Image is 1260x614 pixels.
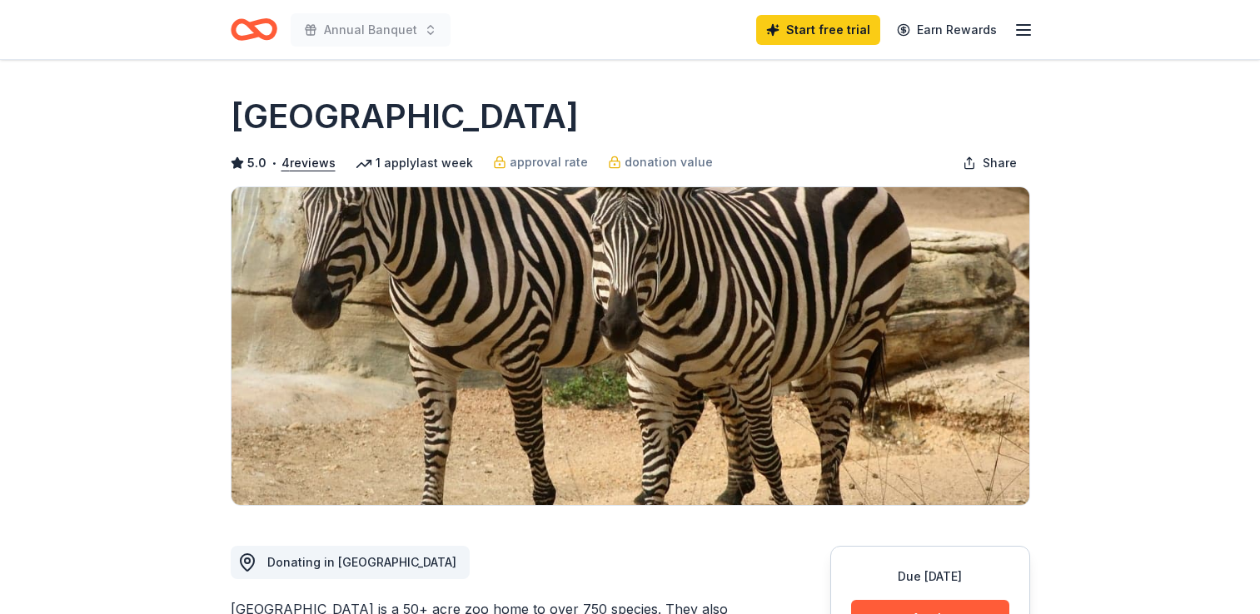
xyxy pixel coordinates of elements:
[851,567,1009,587] div: Due [DATE]
[983,153,1017,173] span: Share
[231,93,579,140] h1: [GEOGRAPHIC_DATA]
[493,152,588,172] a: approval rate
[625,152,713,172] span: donation value
[281,153,336,173] button: 4reviews
[271,156,276,170] span: •
[887,15,1007,45] a: Earn Rewards
[232,187,1029,505] img: Image for San Antonio Zoo
[324,20,417,40] span: Annual Banquet
[247,153,266,173] span: 5.0
[267,555,456,569] span: Donating in [GEOGRAPHIC_DATA]
[608,152,713,172] a: donation value
[291,13,451,47] button: Annual Banquet
[231,10,277,49] a: Home
[510,152,588,172] span: approval rate
[949,146,1030,180] button: Share
[356,153,473,173] div: 1 apply last week
[756,15,880,45] a: Start free trial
